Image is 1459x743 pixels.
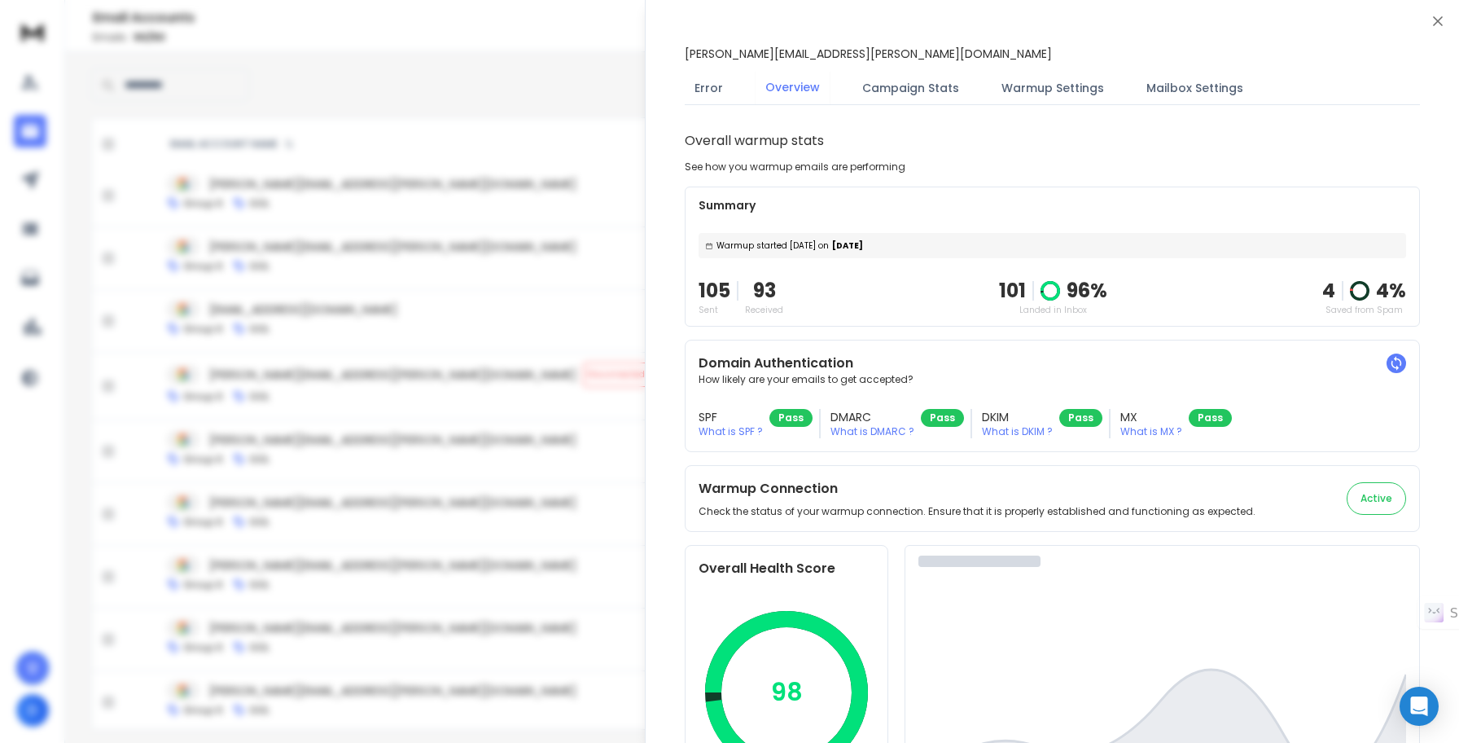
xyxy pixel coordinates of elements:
h2: Warmup Connection [699,479,1255,499]
p: [PERSON_NAME][EMAIL_ADDRESS][PERSON_NAME][DOMAIN_NAME] [685,46,1052,62]
button: Active [1347,482,1406,515]
button: Overview [756,69,830,107]
div: Pass [921,409,964,427]
p: 93 [745,278,783,304]
div: Pass [1059,409,1102,427]
p: What is DKIM ? [982,425,1053,438]
p: 101 [999,278,1026,304]
p: Sent [699,304,730,316]
button: Warmup Settings [992,70,1114,106]
button: Error [685,70,733,106]
h3: SPF [699,409,763,425]
h3: DKIM [982,409,1053,425]
p: Check the status of your warmup connection. Ensure that it is properly established and functionin... [699,505,1255,518]
h2: Domain Authentication [699,354,1406,373]
p: 105 [699,278,730,304]
h3: MX [1120,409,1182,425]
div: Pass [769,409,813,427]
p: Received [745,304,783,316]
p: 4 % [1376,278,1406,304]
p: 96 % [1067,278,1107,304]
p: Landed in Inbox [999,304,1107,316]
p: See how you warmup emails are performing [685,160,905,174]
p: 98 [771,678,803,707]
p: What is MX ? [1120,425,1182,438]
div: [DATE] [699,233,1406,258]
h1: Overall warmup stats [685,131,824,151]
h2: Overall Health Score [699,559,874,578]
div: Pass [1189,409,1232,427]
p: What is SPF ? [699,425,763,438]
div: Open Intercom Messenger [1400,687,1439,726]
button: Campaign Stats [852,70,969,106]
button: Mailbox Settings [1137,70,1253,106]
p: Summary [699,197,1406,213]
p: How likely are your emails to get accepted? [699,373,1406,386]
p: Saved from Spam [1322,304,1406,316]
strong: 4 [1322,277,1335,304]
p: What is DMARC ? [830,425,914,438]
h3: DMARC [830,409,914,425]
span: Warmup started [DATE] on [716,240,829,252]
